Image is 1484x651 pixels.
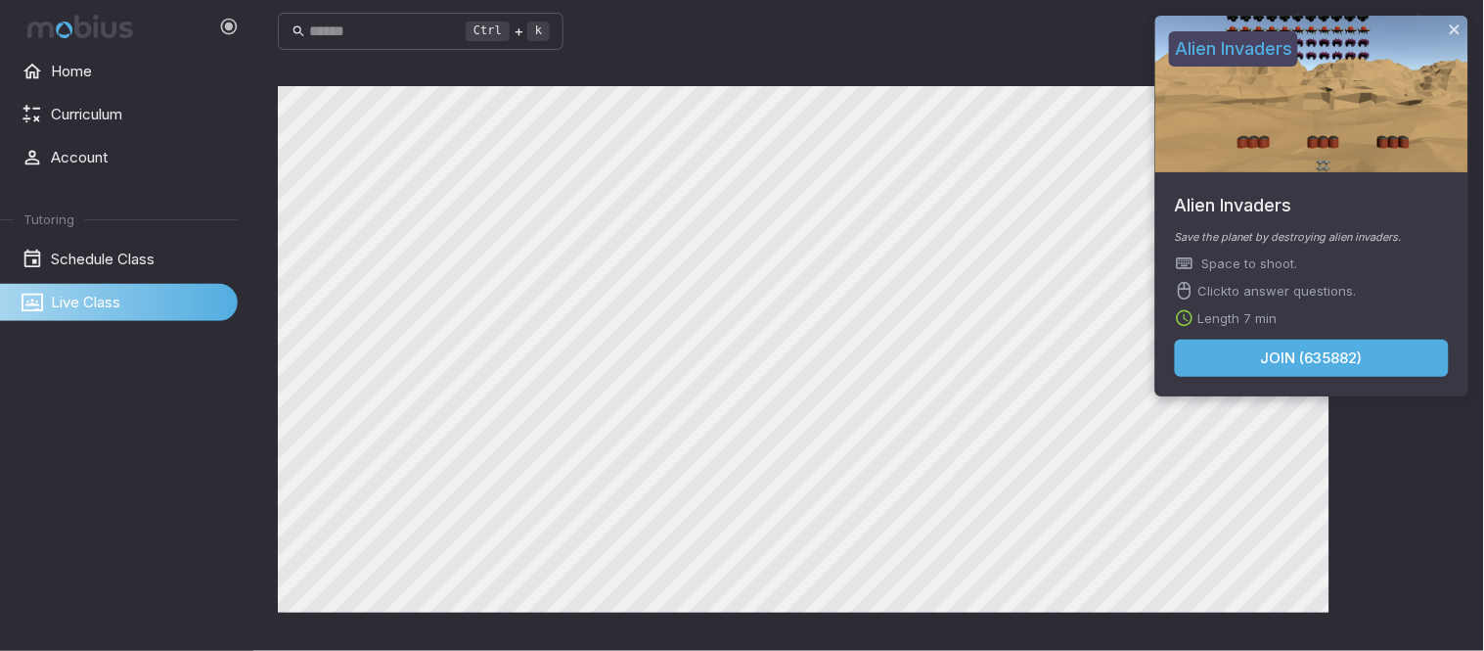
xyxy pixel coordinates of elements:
span: Live Class [51,292,224,313]
p: Click to answer questions. [1198,281,1357,301]
p: Save the planet by destroying alien invaders. [1175,229,1449,246]
button: Fullscreen Game [1303,13,1340,50]
span: Tutoring [23,210,74,228]
span: Home [51,61,224,82]
span: Account [51,147,224,168]
kbd: Ctrl [466,22,510,41]
button: Start Drawing on Questions [1377,13,1415,50]
kbd: k [527,22,550,41]
button: Join in Zoom Client [1257,13,1294,50]
h5: Alien Invaders [1169,31,1298,67]
h5: Alien Invaders [1175,172,1292,219]
p: Length 7 min [1198,308,1278,328]
div: Join Activity [1155,16,1468,396]
button: close [1449,22,1462,40]
span: Curriculum [51,104,224,125]
p: Space to shoot. [1202,254,1298,273]
div: + [466,20,550,43]
span: Schedule Class [51,249,224,270]
button: Report an Issue [1340,13,1377,50]
button: Join (635882) [1175,340,1449,377]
